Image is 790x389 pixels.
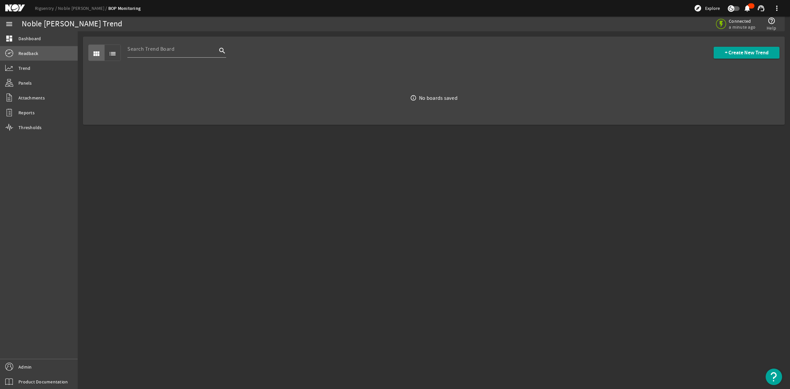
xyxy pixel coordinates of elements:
input: Search Trend Board [127,45,217,53]
button: + Create New Trend [714,47,779,59]
span: Thresholds [18,124,42,131]
mat-icon: view_module [92,50,100,58]
button: Explore [691,3,723,14]
mat-icon: dashboard [5,35,13,42]
span: Admin [18,364,32,370]
mat-icon: help_outline [768,17,776,25]
a: Rigsentry [35,5,58,11]
span: Dashboard [18,35,41,42]
div: No boards saved [419,95,458,101]
span: + Create New Trend [725,49,769,56]
span: Readback [18,50,38,57]
span: a minute ago [729,24,757,30]
span: Product Documentation [18,378,68,385]
span: Connected [729,18,757,24]
mat-icon: notifications [743,4,751,12]
button: Open Resource Center [766,369,782,385]
div: Noble [PERSON_NAME] Trend [22,21,122,27]
span: Trend [18,65,30,71]
i: search [218,47,226,55]
span: Attachments [18,95,45,101]
span: Help [767,25,776,31]
button: more_vert [769,0,785,16]
mat-icon: support_agent [757,4,765,12]
mat-icon: menu [5,20,13,28]
span: Panels [18,80,32,86]
span: Explore [705,5,720,12]
span: Reports [18,109,35,116]
a: Noble [PERSON_NAME] [58,5,108,11]
i: info_outline [410,95,417,101]
mat-icon: explore [694,4,702,12]
a: BOP Monitoring [108,5,141,12]
mat-icon: list [109,50,117,58]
